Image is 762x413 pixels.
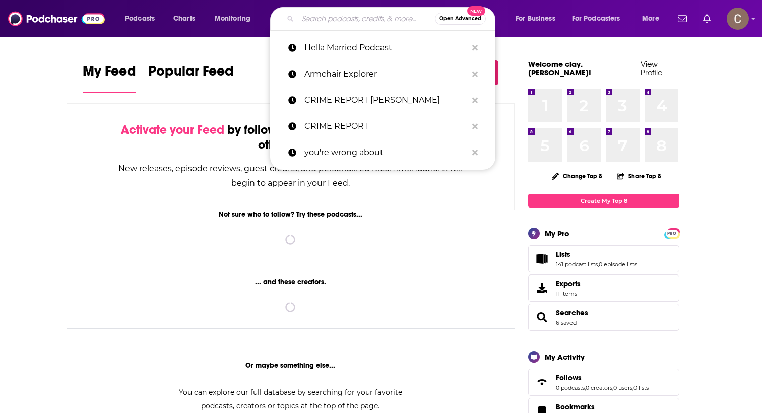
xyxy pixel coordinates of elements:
a: Show notifications dropdown [674,10,691,27]
span: Activate your Feed [121,122,224,137]
button: open menu [118,11,168,27]
p: Armchair Explorer [304,61,467,87]
span: New [467,6,485,16]
span: Charts [173,12,195,26]
a: Exports [528,274,679,302]
a: Lists [556,250,637,259]
div: Or maybe something else... [67,361,515,370]
div: Search podcasts, credits, & more... [280,7,505,30]
span: Lists [556,250,570,259]
button: open menu [509,11,568,27]
button: Change Top 8 [546,170,608,182]
span: Monitoring [215,12,250,26]
span: Logged in as clay.bolton [727,8,749,30]
a: Welcome clay.[PERSON_NAME]! [528,59,591,77]
p: CRIME REPORT christina randall [304,87,467,113]
div: by following Podcasts, Creators, Lists, and other Users! [117,123,464,152]
span: For Podcasters [572,12,620,26]
p: you're wrong about [304,140,467,166]
a: Show notifications dropdown [699,10,715,27]
button: open menu [565,11,635,27]
img: User Profile [727,8,749,30]
button: Show profile menu [727,8,749,30]
span: Exports [556,279,581,288]
input: Search podcasts, credits, & more... [298,11,435,27]
span: My Feed [83,62,136,86]
a: Popular Feed [148,62,234,93]
a: PRO [666,229,678,237]
a: 0 users [613,384,632,391]
span: Podcasts [125,12,155,26]
a: 0 episode lists [599,261,637,268]
span: Follows [556,373,582,382]
a: Bookmarks [556,402,615,411]
a: Lists [532,252,552,266]
span: , [632,384,633,391]
a: Armchair Explorer [270,61,495,87]
button: open menu [635,11,672,27]
span: For Business [516,12,555,26]
button: open menu [208,11,264,27]
span: , [598,261,599,268]
a: Create My Top 8 [528,194,679,208]
div: You can explore our full database by searching for your favorite podcasts, creators or topics at ... [166,386,414,413]
div: My Pro [545,229,569,238]
span: Bookmarks [556,402,595,411]
span: 11 items [556,290,581,297]
button: Open AdvancedNew [435,13,486,25]
p: CRIME REPORT [304,113,467,140]
a: 0 podcasts [556,384,585,391]
a: CRIME REPORT [270,113,495,140]
a: CRIME REPORT [PERSON_NAME] [270,87,495,113]
a: Hella Married Podcast [270,35,495,61]
p: Hella Married Podcast [304,35,467,61]
span: Follows [528,369,679,396]
span: , [612,384,613,391]
div: ... and these creators. [67,278,515,286]
span: Lists [528,245,679,272]
a: 6 saved [556,319,577,326]
span: PRO [666,230,678,237]
span: Popular Feed [148,62,234,86]
button: Share Top 8 [616,166,662,186]
a: Searches [556,308,588,317]
span: More [642,12,659,26]
span: Searches [528,304,679,331]
a: 0 creators [586,384,612,391]
a: you're wrong about [270,140,495,166]
div: My Activity [545,352,585,362]
div: Not sure who to follow? Try these podcasts... [67,210,515,219]
a: Follows [556,373,649,382]
span: Exports [532,281,552,295]
a: Follows [532,375,552,389]
a: My Feed [83,62,136,93]
a: View Profile [641,59,662,77]
img: Podchaser - Follow, Share and Rate Podcasts [8,9,105,28]
span: Open Advanced [439,16,481,21]
div: New releases, episode reviews, guest credits, and personalized recommendations will begin to appe... [117,161,464,190]
a: 141 podcast lists [556,261,598,268]
a: 0 lists [633,384,649,391]
span: , [585,384,586,391]
a: Searches [532,310,552,324]
a: Charts [167,11,201,27]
